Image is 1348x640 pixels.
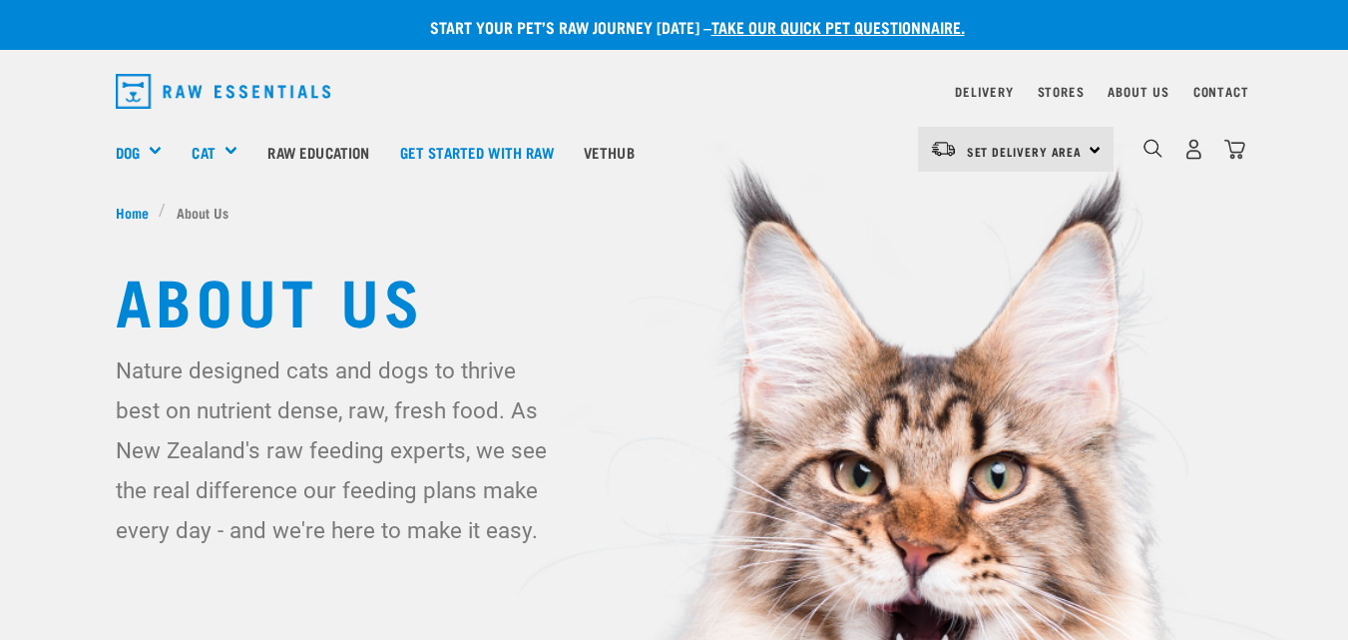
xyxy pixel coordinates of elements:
nav: dropdown navigation [100,66,1249,117]
a: take our quick pet questionnaire. [711,22,965,31]
a: Stores [1038,88,1085,95]
img: home-icon@2x.png [1224,139,1245,160]
img: home-icon-1@2x.png [1143,139,1162,158]
a: Cat [192,141,215,164]
img: van-moving.png [930,140,957,158]
a: About Us [1108,88,1168,95]
a: Delivery [955,88,1013,95]
p: Nature designed cats and dogs to thrive best on nutrient dense, raw, fresh food. As New Zealand's... [116,350,563,550]
img: user.png [1183,139,1204,160]
span: Set Delivery Area [967,148,1083,155]
img: Raw Essentials Logo [116,74,331,109]
nav: breadcrumbs [116,202,1233,223]
a: Get started with Raw [385,112,569,192]
span: Home [116,202,149,223]
a: Dog [116,141,140,164]
a: Contact [1193,88,1249,95]
a: Home [116,202,160,223]
a: Raw Education [252,112,384,192]
h1: About Us [116,263,1233,334]
a: Vethub [569,112,650,192]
